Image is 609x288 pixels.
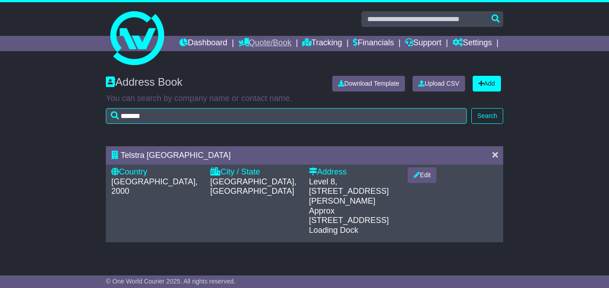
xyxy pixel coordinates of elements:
div: Address Book [101,76,325,92]
button: Edit [408,167,436,183]
div: Country [111,167,201,177]
span: Level 8, [STREET_ADDRESS][PERSON_NAME] [309,177,389,205]
a: Quote/Book [239,36,291,51]
a: Add [473,76,501,92]
a: Upload CSV [413,76,465,92]
button: Search [471,108,503,124]
span: © One World Courier 2025. All rights reserved. [106,278,235,285]
span: [GEOGRAPHIC_DATA], 2000 [111,177,197,196]
p: You can search by company name or contact name. [106,94,503,104]
a: Download Template [332,76,405,92]
a: Dashboard [179,36,227,51]
a: Support [405,36,441,51]
div: City / State [210,167,300,177]
span: Telstra [GEOGRAPHIC_DATA] [121,151,231,160]
span: [GEOGRAPHIC_DATA], [GEOGRAPHIC_DATA] [210,177,296,196]
div: Address [309,167,399,177]
span: Approx [STREET_ADDRESS] Loading Dock [309,206,389,235]
a: Tracking [302,36,342,51]
a: Financials [353,36,394,51]
a: Settings [452,36,492,51]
